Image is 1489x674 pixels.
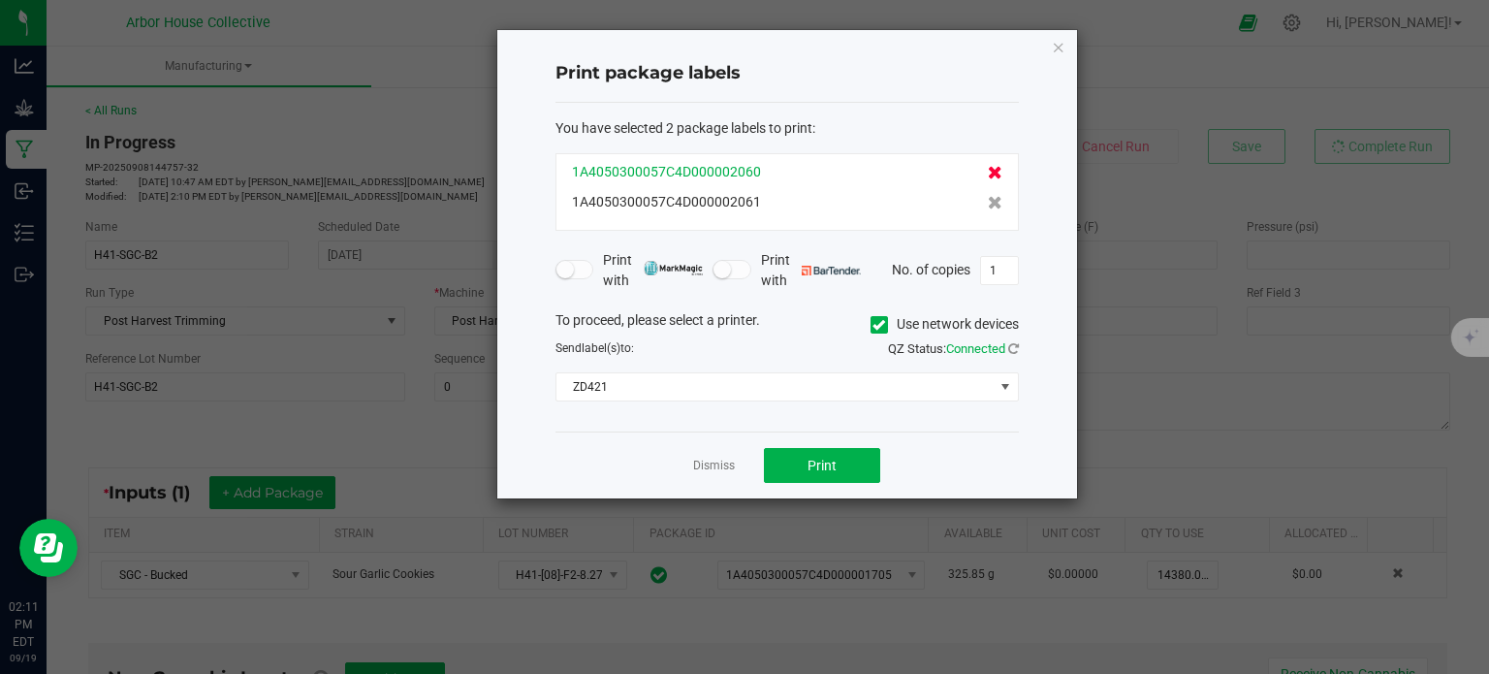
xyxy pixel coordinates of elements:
[946,341,1005,356] span: Connected
[802,266,861,275] img: bartender.png
[556,373,994,401] span: ZD421
[555,341,634,355] span: Send to:
[764,448,880,483] button: Print
[541,310,1033,339] div: To proceed, please select a printer.
[555,118,1019,139] div: :
[761,250,861,291] span: Print with
[19,519,78,577] iframe: Resource center
[808,458,837,473] span: Print
[572,162,761,182] span: 1A4050300057C4D000002060
[603,250,703,291] span: Print with
[555,61,1019,86] h4: Print package labels
[644,261,703,275] img: mark_magic_cybra.png
[888,341,1019,356] span: QZ Status:
[871,314,1019,335] label: Use network devices
[572,192,761,212] span: 1A4050300057C4D000002061
[582,341,620,355] span: label(s)
[555,120,812,136] span: You have selected 2 package labels to print
[693,458,735,474] a: Dismiss
[892,261,970,276] span: No. of copies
